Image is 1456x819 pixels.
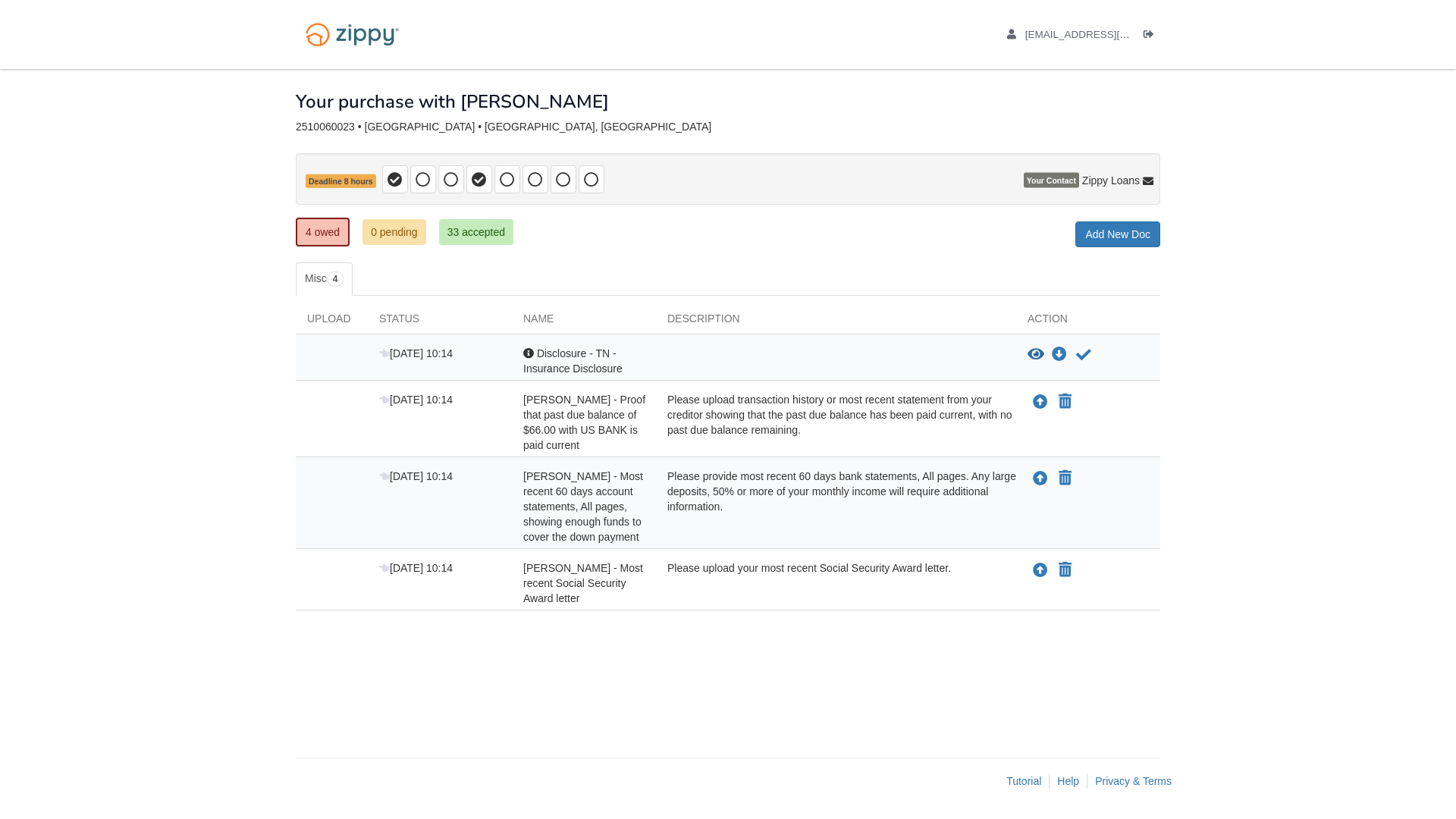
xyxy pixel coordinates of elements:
a: Privacy & Terms [1095,775,1172,787]
span: [PERSON_NAME] - Most recent 60 days account statements, All pages, showing enough funds to cover ... [523,470,643,543]
button: Declare Ronald Moore - Proof that past due balance of $66.00 with US BANK is paid current not app... [1057,393,1073,411]
button: Acknowledge receipt of document [1075,346,1093,364]
div: Upload [296,311,368,334]
span: [DATE] 10:14 [379,562,453,574]
span: ronlawyer2b@aol.com [1025,29,1199,40]
button: Declare Sandra Harrison - Most recent 60 days account statements, All pages, showing enough funds... [1057,469,1073,488]
a: Help [1057,775,1079,787]
div: 2510060023 • [GEOGRAPHIC_DATA] • [GEOGRAPHIC_DATA], [GEOGRAPHIC_DATA] [296,121,1160,133]
div: Action [1016,311,1160,334]
div: Name [512,311,656,334]
a: edit profile [1007,29,1199,44]
a: Misc [296,262,353,296]
button: Upload Sandra Harrison - Most recent Social Security Award letter [1031,560,1050,580]
div: Description [656,311,1016,334]
span: 4 [327,271,344,287]
a: Download Disclosure - TN - Insurance Disclosure [1052,349,1067,361]
button: Upload Ronald Moore - Proof that past due balance of $66.00 with US BANK is paid current [1031,392,1050,412]
a: 0 pending [362,219,426,245]
span: Disclosure - TN - Insurance Disclosure [523,347,623,375]
button: Upload Sandra Harrison - Most recent 60 days account statements, All pages, showing enough funds ... [1031,469,1050,488]
a: Log out [1144,29,1160,44]
a: Add New Doc [1075,221,1160,247]
span: [PERSON_NAME] - Proof that past due balance of $66.00 with US BANK is paid current [523,394,645,451]
div: Please upload your most recent Social Security Award letter. [656,560,1016,606]
span: [DATE] 10:14 [379,470,453,482]
img: Logo [296,15,409,54]
a: Tutorial [1006,775,1041,787]
span: Zippy Loans [1082,173,1140,188]
div: Please upload transaction history or most recent statement from your creditor showing that the pa... [656,392,1016,453]
span: [DATE] 10:14 [379,394,453,406]
button: View Disclosure - TN - Insurance Disclosure [1028,347,1044,362]
span: Deadline 8 hours [306,174,376,189]
span: [PERSON_NAME] - Most recent Social Security Award letter [523,562,643,604]
div: Status [368,311,512,334]
button: Declare Sandra Harrison - Most recent Social Security Award letter not applicable [1057,561,1073,579]
h1: Your purchase with [PERSON_NAME] [296,92,609,111]
div: Please provide most recent 60 days bank statements, All pages. Any large deposits, 50% or more of... [656,469,1016,544]
span: [DATE] 10:14 [379,347,453,359]
a: 4 owed [296,218,350,246]
span: Your Contact [1024,173,1079,188]
a: 33 accepted [439,219,513,245]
